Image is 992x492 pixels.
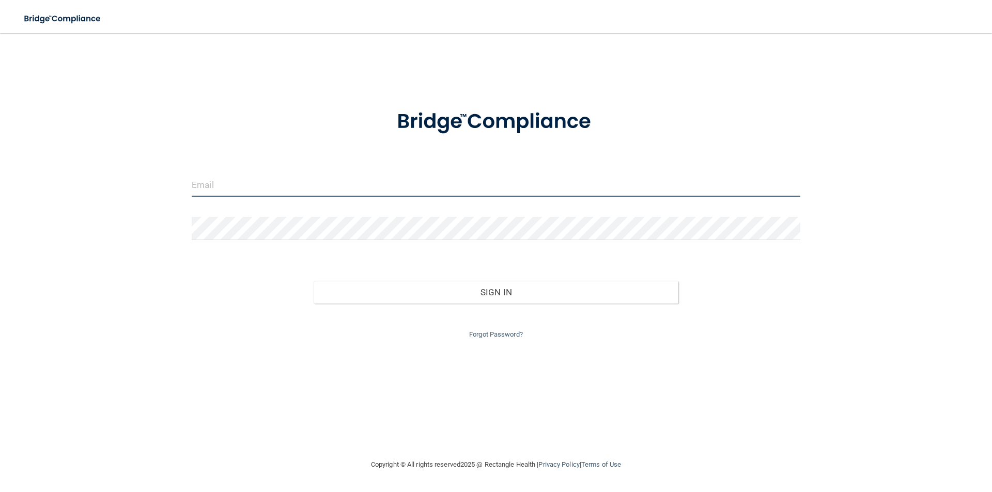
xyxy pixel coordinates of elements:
[376,95,616,149] img: bridge_compliance_login_screen.278c3ca4.svg
[469,330,523,338] a: Forgot Password?
[307,448,685,481] div: Copyright © All rights reserved 2025 @ Rectangle Health | |
[314,281,679,304] button: Sign In
[538,461,579,468] a: Privacy Policy
[581,461,621,468] a: Terms of Use
[192,173,800,197] input: Email
[16,8,111,29] img: bridge_compliance_login_screen.278c3ca4.svg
